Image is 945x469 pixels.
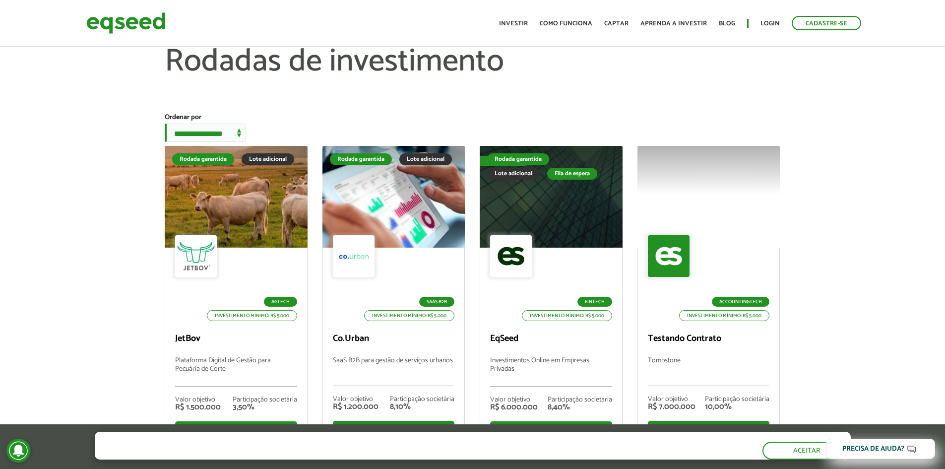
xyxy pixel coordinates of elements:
[330,153,392,165] div: Rodada garantida
[95,450,454,459] p: Ao clicar em "aceitar", você aceita nossa .
[322,146,465,450] a: Rodada garantida Lote adicional SaaS B2B Investimento mínimo: R$ 5.000 Co.Urban SaaS B2B para ges...
[540,20,592,27] a: Como funciona
[648,357,769,386] p: Tombstone
[548,397,612,403] div: Participação societária
[648,334,769,344] p: Testando Contrato
[712,297,769,307] p: AccountingTech
[175,403,221,411] div: R$ 1.500.000
[490,403,538,411] div: R$ 6.000.000
[648,403,695,411] div: R$ 7.000.000
[95,432,454,447] h5: O site da EqSeed utiliza cookies para melhorar sua navegação.
[480,156,530,166] div: Fila de espera
[648,421,769,442] div: Ver oferta
[233,403,297,411] div: 3,50%
[390,396,454,403] div: Participação societária
[333,403,378,411] div: R$ 1.200.000
[226,451,340,459] a: política de privacidade e de cookies
[499,20,528,27] a: Investir
[760,20,780,27] a: Login
[165,45,780,109] h1: Rodadas de investimento
[640,20,707,27] a: Aprenda a investir
[172,153,234,165] div: Rodada garantida
[490,357,612,387] p: Investimentos Online em Empresas Privadas
[399,153,452,165] div: Lote adicional
[705,396,769,403] div: Participação societária
[637,146,780,450] a: AccountingTech Investimento mínimo: R$ 5.000 Testando Contrato Tombstone Valor objetivo R$ 7.000....
[480,146,622,450] a: Fila de espera Rodada garantida Lote adicional Fila de espera Fintech Investimento mínimo: R$ 5.0...
[175,421,297,442] div: Ver oferta
[175,397,221,403] div: Valor objetivo
[165,146,307,450] a: Rodada garantida Lote adicional Agtech Investimento mínimo: R$ 5.000 JetBov Plataforma Digital de...
[487,153,549,165] div: Rodada garantida
[364,310,454,321] p: Investimento mínimo: R$ 5.000
[165,114,201,121] label: Ordenar por
[333,421,454,442] div: Ver oferta
[333,334,454,344] p: Co.Urban
[264,297,297,307] p: Agtech
[792,16,861,30] a: Cadastre-se
[490,334,612,344] p: EqSeed
[705,403,769,411] div: 10,00%
[487,168,540,180] div: Lote adicional
[548,403,612,411] div: 8,40%
[207,310,297,321] p: Investimento mínimo: R$ 5.000
[86,10,166,36] img: EqSeed
[604,20,629,27] a: Captar
[333,357,454,386] p: SaaS B2B para gestão de serviços urbanos
[490,421,612,442] div: Ver oferta
[233,397,297,403] div: Participação societária
[242,153,294,165] div: Lote adicional
[419,297,454,307] p: SaaS B2B
[522,310,612,321] p: Investimento mínimo: R$ 5.000
[719,20,735,27] a: Blog
[333,396,378,403] div: Valor objetivo
[547,168,597,180] div: Fila de espera
[175,334,297,344] p: JetBov
[490,397,538,403] div: Valor objetivo
[175,357,297,387] p: Plataforma Digital de Gestão para Pecuária de Corte
[390,403,454,411] div: 8,10%
[679,310,769,321] p: Investimento mínimo: R$ 5.000
[648,396,695,403] div: Valor objetivo
[762,442,851,460] button: Aceitar
[577,297,612,307] p: Fintech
